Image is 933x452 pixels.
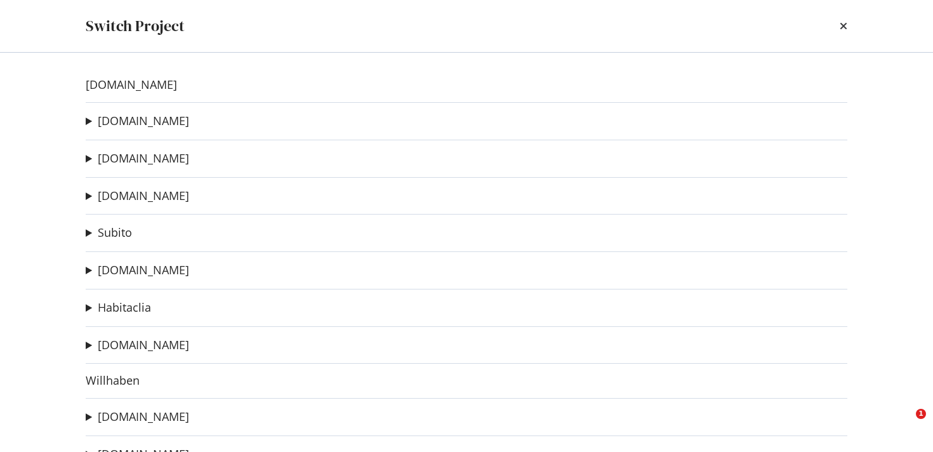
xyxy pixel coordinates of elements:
summary: [DOMAIN_NAME] [86,113,189,130]
summary: [DOMAIN_NAME] [86,262,189,279]
div: times [840,15,847,37]
a: [DOMAIN_NAME] [98,189,189,203]
summary: [DOMAIN_NAME] [86,337,189,354]
a: Habitaclia [98,301,151,314]
a: Willhaben [86,374,140,387]
summary: [DOMAIN_NAME] [86,150,189,167]
summary: [DOMAIN_NAME] [86,409,189,425]
iframe: Intercom live chat [890,409,920,439]
summary: Subito [86,225,132,241]
a: [DOMAIN_NAME] [98,338,189,352]
div: Switch Project [86,15,185,37]
a: Subito [98,226,132,239]
summary: [DOMAIN_NAME] [86,188,189,204]
a: [DOMAIN_NAME] [98,410,189,423]
a: [DOMAIN_NAME] [98,152,189,165]
span: 1 [916,409,926,419]
summary: Habitaclia [86,300,151,316]
a: [DOMAIN_NAME] [98,114,189,128]
a: [DOMAIN_NAME] [86,78,177,91]
a: [DOMAIN_NAME] [98,263,189,277]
